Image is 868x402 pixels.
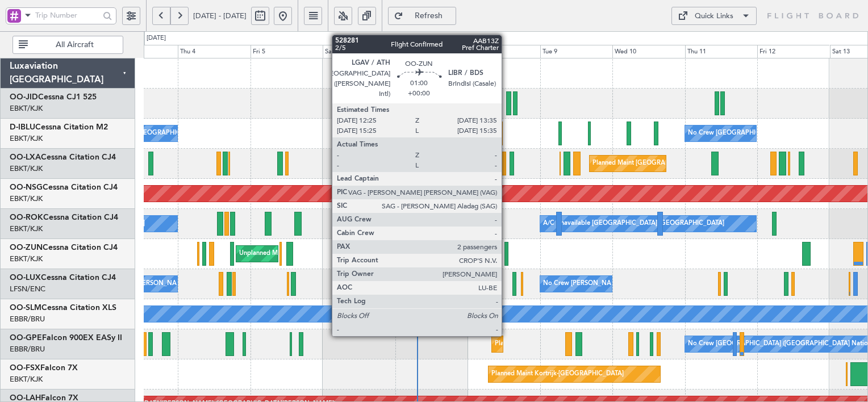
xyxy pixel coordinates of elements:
[491,366,624,383] div: Planned Maint Kortrijk-[GEOGRAPHIC_DATA]
[10,334,42,342] span: OO-GPE
[10,103,43,114] a: EBKT/KJK
[612,45,685,58] div: Wed 10
[10,244,118,252] a: OO-ZUNCessna Citation CJ4
[147,33,166,43] div: [DATE]
[10,123,108,131] a: D-IBLUCessna Citation M2
[108,275,245,292] div: No Crew [PERSON_NAME] ([PERSON_NAME])
[10,314,45,324] a: EBBR/BRU
[495,336,700,353] div: Planned Maint [GEOGRAPHIC_DATA] ([GEOGRAPHIC_DATA] National)
[239,245,426,262] div: Unplanned Maint [GEOGRAPHIC_DATA] ([GEOGRAPHIC_DATA])
[395,45,468,58] div: Sun 7
[10,153,116,161] a: OO-LXACessna Citation CJ4
[10,284,45,294] a: LFSN/ENC
[10,213,43,221] span: OO-ROK
[10,334,122,342] a: OO-GPEFalcon 900EX EASy II
[10,374,43,384] a: EBKT/KJK
[10,183,118,191] a: OO-NSGCessna Citation CJ4
[406,12,452,20] span: Refresh
[10,344,45,354] a: EBBR/BRU
[543,215,724,232] div: A/C Unavailable [GEOGRAPHIC_DATA]-[GEOGRAPHIC_DATA]
[10,364,78,372] a: OO-FSXFalcon 7X
[10,244,43,252] span: OO-ZUN
[12,36,123,54] button: All Aircraft
[543,275,679,292] div: No Crew [PERSON_NAME] ([PERSON_NAME])
[10,194,43,204] a: EBKT/KJK
[178,45,250,58] div: Thu 4
[10,304,41,312] span: OO-SLM
[540,45,612,58] div: Tue 9
[685,45,757,58] div: Thu 11
[10,213,118,221] a: OO-ROKCessna Citation CJ4
[695,11,733,22] div: Quick Links
[30,41,119,49] span: All Aircraft
[10,274,41,282] span: OO-LUX
[10,93,97,101] a: OO-JIDCessna CJ1 525
[10,394,41,402] span: OO-LAH
[10,183,43,191] span: OO-NSG
[10,224,43,234] a: EBKT/KJK
[10,364,40,372] span: OO-FSX
[757,45,829,58] div: Fri 12
[323,45,395,58] div: Sat 6
[10,254,43,264] a: EBKT/KJK
[10,133,43,144] a: EBKT/KJK
[10,394,78,402] a: OO-LAHFalcon 7X
[388,7,456,25] button: Refresh
[10,274,116,282] a: OO-LUXCessna Citation CJ4
[468,45,540,58] div: Mon 8
[10,93,38,101] span: OO-JID
[10,153,41,161] span: OO-LXA
[35,7,99,24] input: Trip Number
[592,155,798,172] div: Planned Maint [GEOGRAPHIC_DATA] ([GEOGRAPHIC_DATA] National)
[10,123,35,131] span: D-IBLU
[10,164,43,174] a: EBKT/KJK
[671,7,757,25] button: Quick Links
[251,45,323,58] div: Fri 5
[193,11,247,21] span: [DATE] - [DATE]
[10,304,116,312] a: OO-SLMCessna Citation XLS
